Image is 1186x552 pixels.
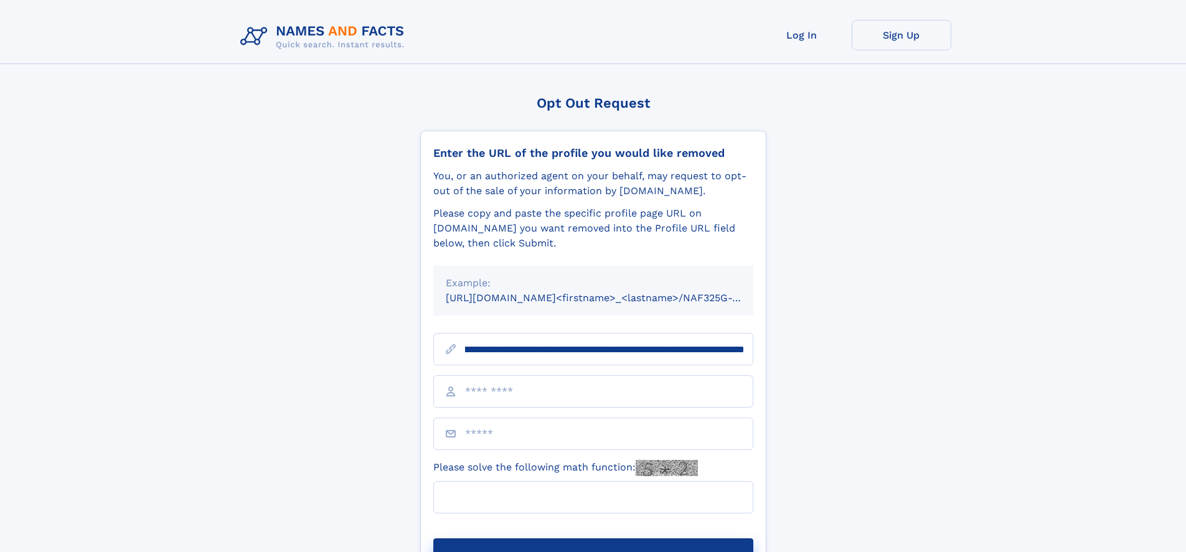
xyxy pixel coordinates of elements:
[433,169,753,199] div: You, or an authorized agent on your behalf, may request to opt-out of the sale of your informatio...
[235,20,415,54] img: Logo Names and Facts
[446,276,741,291] div: Example:
[433,206,753,251] div: Please copy and paste the specific profile page URL on [DOMAIN_NAME] you want removed into the Pr...
[446,292,777,304] small: [URL][DOMAIN_NAME]<firstname>_<lastname>/NAF325G-xxxxxxxx
[433,460,698,476] label: Please solve the following math function:
[420,95,766,111] div: Opt Out Request
[752,20,852,50] a: Log In
[852,20,951,50] a: Sign Up
[433,146,753,160] div: Enter the URL of the profile you would like removed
